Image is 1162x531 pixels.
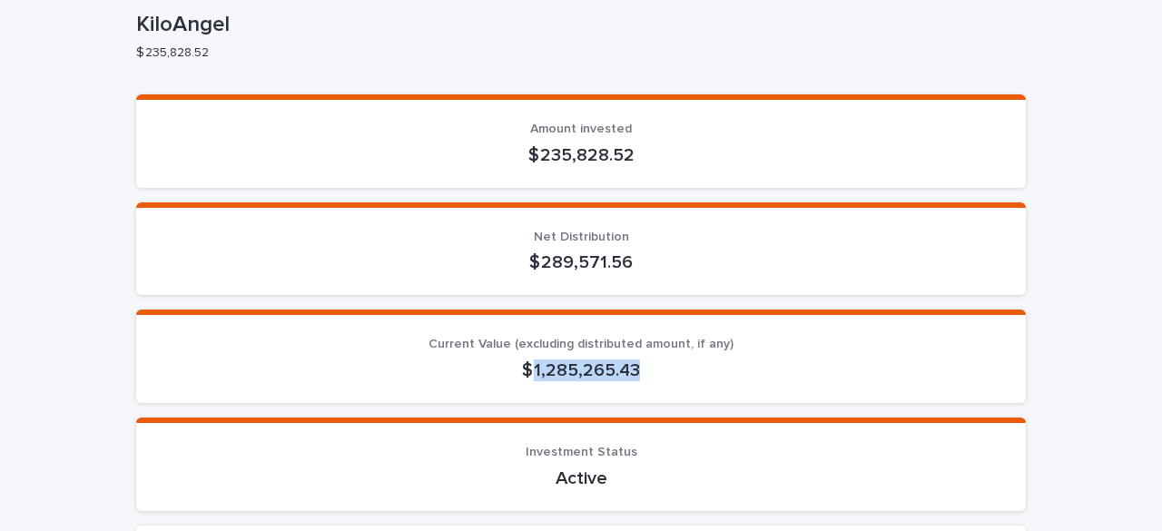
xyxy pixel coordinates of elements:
[158,467,1004,489] p: Active
[136,45,1011,61] p: $ 235,828.52
[158,144,1004,166] p: $ 235,828.52
[136,12,1019,38] p: KiloAngel
[534,231,629,243] span: Net Distribution
[158,359,1004,381] p: $ 1,285,265.43
[526,446,637,458] span: Investment Status
[530,123,632,135] span: Amount invested
[428,338,734,350] span: Current Value (excluding distributed amount, if any)
[158,251,1004,273] p: $ 289,571.56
